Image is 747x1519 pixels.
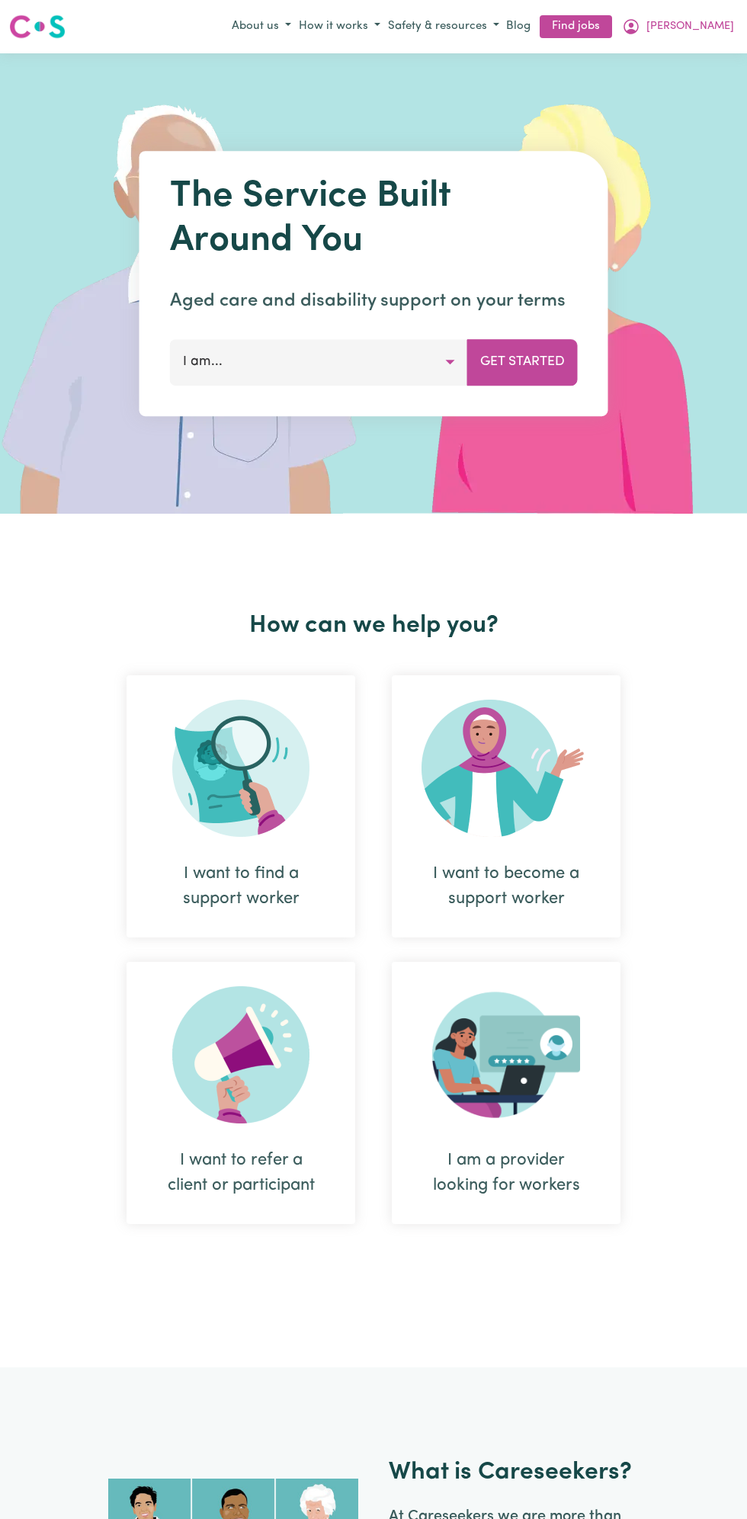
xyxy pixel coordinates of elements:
[295,14,384,40] button: How it works
[9,13,66,40] img: Careseekers logo
[389,1458,632,1487] h2: What is Careseekers?
[432,986,580,1123] img: Provider
[9,9,66,44] a: Careseekers logo
[172,986,309,1123] img: Refer
[127,962,355,1224] div: I want to refer a client or participant
[163,1148,319,1198] div: I want to refer a client or participant
[170,339,468,385] button: I am...
[503,15,534,39] a: Blog
[428,861,584,912] div: I want to become a support worker
[540,15,612,39] a: Find jobs
[228,14,295,40] button: About us
[392,962,620,1224] div: I am a provider looking for workers
[392,675,620,937] div: I want to become a support worker
[108,611,639,640] h2: How can we help you?
[170,287,578,315] p: Aged care and disability support on your terms
[646,18,734,35] span: [PERSON_NAME]
[428,1148,584,1198] div: I am a provider looking for workers
[127,675,355,937] div: I want to find a support worker
[172,700,309,837] img: Search
[422,700,591,837] img: Become Worker
[618,14,738,40] button: My Account
[170,175,578,263] h1: The Service Built Around You
[467,339,578,385] button: Get Started
[163,861,319,912] div: I want to find a support worker
[384,14,503,40] button: Safety & resources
